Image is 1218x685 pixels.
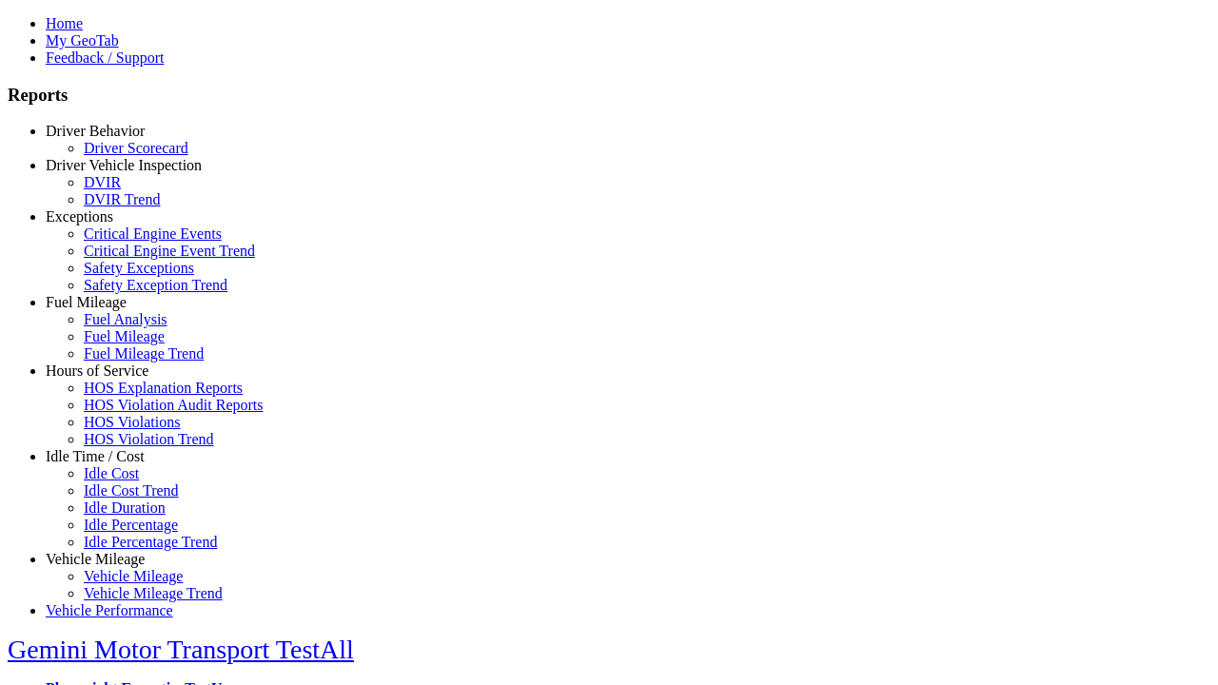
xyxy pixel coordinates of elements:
[84,431,214,447] a: HOS Violation Trend
[84,174,121,190] a: DVIR
[84,277,227,293] a: Safety Exception Trend
[84,243,255,259] a: Critical Engine Event Trend
[84,517,178,533] a: Idle Percentage
[84,465,139,481] a: Idle Cost
[46,294,127,310] a: Fuel Mileage
[84,225,222,242] a: Critical Engine Events
[84,397,264,413] a: HOS Violation Audit Reports
[46,208,113,225] a: Exceptions
[46,602,173,618] a: Vehicle Performance
[84,140,188,156] a: Driver Scorecard
[84,328,165,344] a: Fuel Mileage
[46,448,145,464] a: Idle Time / Cost
[84,568,183,584] a: Vehicle Mileage
[46,15,83,31] a: Home
[46,157,202,173] a: Driver Vehicle Inspection
[84,380,243,396] a: HOS Explanation Reports
[46,49,164,66] a: Feedback / Support
[84,414,180,430] a: HOS Violations
[84,482,179,499] a: Idle Cost Trend
[84,345,204,362] a: Fuel Mileage Trend
[8,85,1210,106] h3: Reports
[8,635,354,664] a: Gemini Motor Transport TestAll
[46,123,145,139] a: Driver Behavior
[84,311,167,327] a: Fuel Analysis
[46,32,119,49] a: My GeoTab
[84,260,194,276] a: Safety Exceptions
[84,499,166,516] a: Idle Duration
[46,551,145,567] a: Vehicle Mileage
[84,191,160,207] a: DVIR Trend
[84,534,217,550] a: Idle Percentage Trend
[84,585,223,601] a: Vehicle Mileage Trend
[46,362,148,379] a: Hours of Service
